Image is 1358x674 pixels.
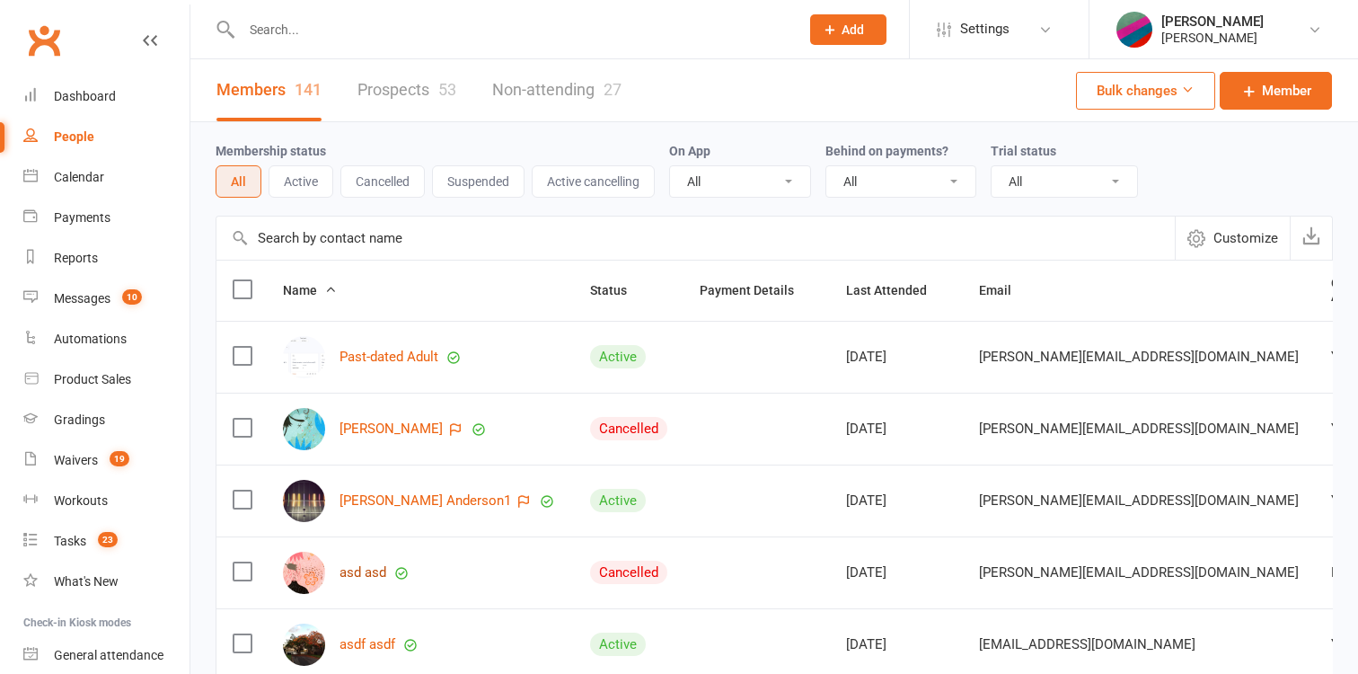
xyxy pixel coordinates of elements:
[1331,637,1354,652] div: Yes
[23,198,190,238] a: Payments
[283,279,337,301] button: Name
[1331,565,1354,581] div: No
[283,480,325,522] img: Karen
[216,165,261,198] button: All
[991,144,1056,158] label: Trial status
[54,534,86,548] div: Tasks
[1331,421,1354,437] div: Yes
[54,648,163,662] div: General attendance
[283,408,325,450] img: Karen
[216,217,1175,260] input: Search by contact name
[825,144,948,158] label: Behind on payments?
[1161,30,1264,46] div: [PERSON_NAME]
[1161,13,1264,30] div: [PERSON_NAME]
[842,22,864,37] span: Add
[98,532,118,547] span: 23
[23,117,190,157] a: People
[54,251,98,265] div: Reports
[590,279,647,301] button: Status
[339,637,395,652] a: asdf asdf
[1331,350,1354,365] div: Yes
[23,76,190,117] a: Dashboard
[846,565,947,581] div: [DATE]
[846,283,947,297] span: Last Attended
[23,157,190,198] a: Calendar
[23,521,190,562] a: Tasks 23
[54,574,119,589] div: What's New
[604,80,622,99] div: 27
[810,14,886,45] button: Add
[979,340,1299,374] span: [PERSON_NAME][EMAIL_ADDRESS][DOMAIN_NAME]
[590,489,646,512] div: Active
[23,238,190,279] a: Reports
[54,332,127,346] div: Automations
[979,283,1031,297] span: Email
[54,291,110,306] div: Messages
[590,633,646,656] div: Active
[23,562,190,602] a: What's New
[236,17,787,42] input: Search...
[23,400,190,440] a: Gradings
[846,637,947,652] div: [DATE]
[54,89,116,103] div: Dashboard
[339,421,443,437] a: [PERSON_NAME]
[590,345,646,368] div: Active
[23,319,190,359] a: Automations
[216,144,326,158] label: Membership status
[23,481,190,521] a: Workouts
[54,210,110,225] div: Payments
[23,440,190,481] a: Waivers 19
[22,18,66,63] a: Clubworx
[54,493,108,508] div: Workouts
[846,279,947,301] button: Last Attended
[846,421,947,437] div: [DATE]
[438,80,456,99] div: 53
[590,283,647,297] span: Status
[54,372,131,386] div: Product Sales
[269,165,333,198] button: Active
[357,59,456,121] a: Prospects53
[339,565,386,581] a: asd asd
[283,624,325,666] img: asdf
[54,170,104,184] div: Calendar
[339,493,511,509] a: [PERSON_NAME] Anderson1
[700,283,814,297] span: Payment Details
[340,165,425,198] button: Cancelled
[960,9,1010,49] span: Settings
[492,59,622,121] a: Non-attending27
[700,279,814,301] button: Payment Details
[979,555,1299,590] span: [PERSON_NAME][EMAIL_ADDRESS][DOMAIN_NAME]
[846,350,947,365] div: [DATE]
[532,165,655,198] button: Active cancelling
[590,417,667,440] div: Cancelled
[590,561,667,584] div: Cancelled
[283,552,325,594] img: asd
[54,453,98,467] div: Waivers
[1213,227,1278,249] span: Customize
[846,493,947,509] div: [DATE]
[979,627,1195,661] span: [EMAIL_ADDRESS][DOMAIN_NAME]
[339,350,438,365] a: Past-dated Adult
[1116,12,1152,48] img: thumb_image1651469884.png
[1220,72,1332,110] a: Member
[54,129,94,144] div: People
[979,483,1299,518] span: [PERSON_NAME][EMAIL_ADDRESS][DOMAIN_NAME]
[1331,493,1354,509] div: Yes
[669,144,710,158] label: On App
[23,279,190,319] a: Messages 10
[1262,80,1311,102] span: Member
[283,283,337,297] span: Name
[283,336,325,378] img: Past-dated
[1076,72,1215,110] button: Bulk changes
[432,165,525,198] button: Suspended
[110,451,129,466] span: 19
[295,80,322,99] div: 141
[54,412,105,427] div: Gradings
[122,289,142,305] span: 10
[979,279,1031,301] button: Email
[23,359,190,400] a: Product Sales
[1175,217,1290,260] button: Customize
[979,412,1299,446] span: [PERSON_NAME][EMAIL_ADDRESS][DOMAIN_NAME]
[216,59,322,121] a: Members141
